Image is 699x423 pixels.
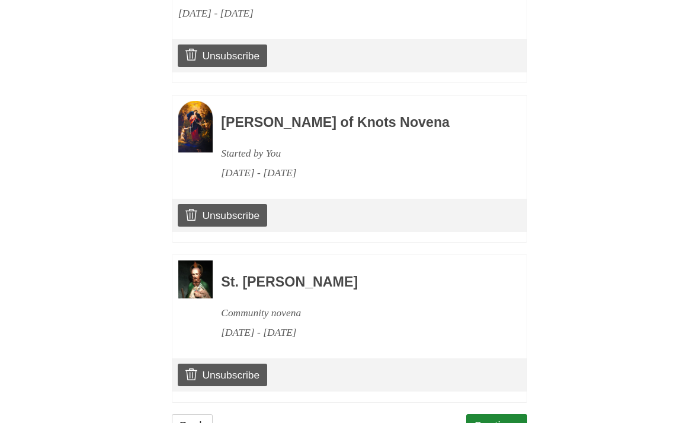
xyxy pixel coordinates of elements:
div: [DATE] - [DATE] [221,323,495,342]
div: [DATE] - [DATE] [178,4,452,23]
a: Unsubscribe [178,204,267,227]
img: Novena image [178,260,213,298]
div: Community novena [221,303,495,323]
div: [DATE] - [DATE] [221,163,495,183]
a: Unsubscribe [178,44,267,67]
a: Unsubscribe [178,364,267,386]
img: Novena image [178,101,213,152]
h3: St. [PERSON_NAME] [221,275,495,290]
div: Started by You [221,144,495,163]
h3: [PERSON_NAME] of Knots Novena [221,115,495,131]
